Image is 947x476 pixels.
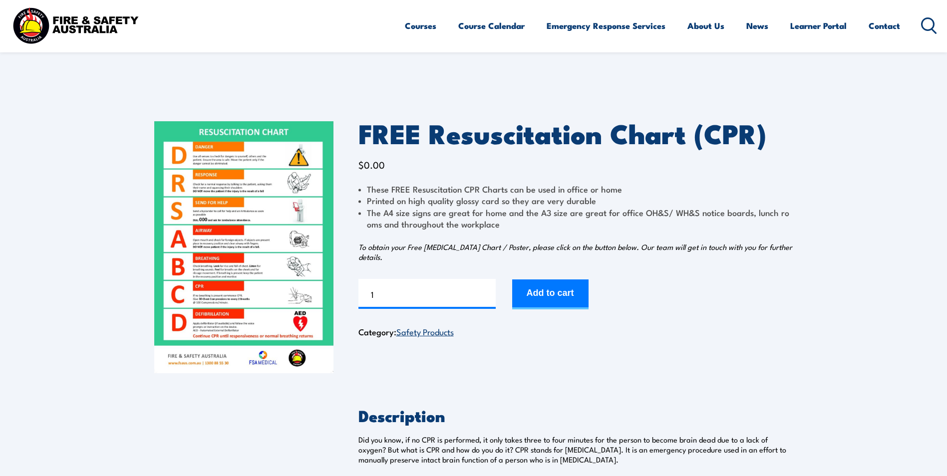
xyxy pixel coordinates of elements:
a: Courses [405,12,436,39]
h2: Description [358,408,793,422]
li: These FREE Resuscitation CPR Charts can be used in office or home [358,183,793,195]
a: News [746,12,768,39]
img: FREE Resuscitation Chart - What are the 7 steps to CPR? [154,121,333,373]
a: Course Calendar [458,12,525,39]
a: Safety Products [396,325,454,337]
a: About Us [687,12,724,39]
span: Category: [358,325,454,338]
em: To obtain your Free [MEDICAL_DATA] Chart / Poster, please click on the button below. Our team wil... [358,241,792,262]
input: Product quantity [358,279,496,309]
li: Printed on high quality glossy card so they are very durable [358,195,793,206]
h1: FREE Resuscitation Chart (CPR) [358,121,793,145]
bdi: 0.00 [358,158,385,171]
a: Emergency Response Services [547,12,665,39]
p: Did you know, if no CPR is performed, it only takes three to four minutes for the person to becom... [358,435,793,465]
li: The A4 size signs are great for home and the A3 size are great for office OH&S/ WH&S notice board... [358,207,793,230]
a: Learner Portal [790,12,847,39]
button: Add to cart [512,279,589,309]
span: $ [358,158,364,171]
a: Contact [869,12,900,39]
